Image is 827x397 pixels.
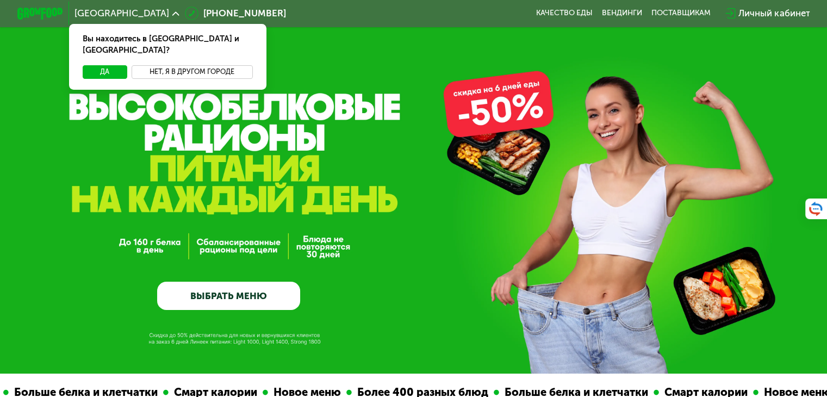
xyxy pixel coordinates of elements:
a: ВЫБРАТЬ МЕНЮ [157,282,300,311]
a: Вендинги [602,9,642,18]
a: [PHONE_NUMBER] [185,7,286,20]
div: поставщикам [651,9,711,18]
div: Личный кабинет [738,7,810,20]
button: Да [83,65,127,79]
a: Качество еды [536,9,593,18]
div: Вы находитесь в [GEOGRAPHIC_DATA] и [GEOGRAPHIC_DATA]? [69,24,266,65]
button: Нет, я в другом городе [132,65,253,79]
span: [GEOGRAPHIC_DATA] [74,9,169,18]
